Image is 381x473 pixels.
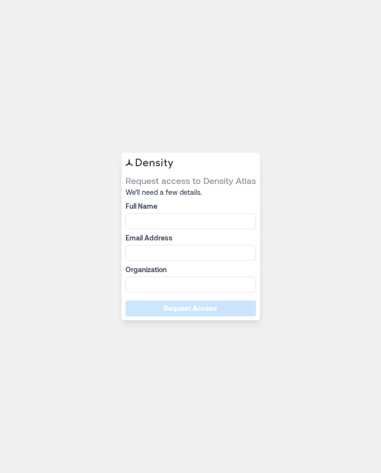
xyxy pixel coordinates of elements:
[126,175,256,186] span: Request access to Density Atlas
[126,187,256,197] span: We’ll need a few details.
[126,201,254,211] label: Full Name
[126,300,256,316] button: Request Access
[126,265,254,275] label: Organization
[126,233,254,243] label: Email Address
[164,303,217,313] span: Request Access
